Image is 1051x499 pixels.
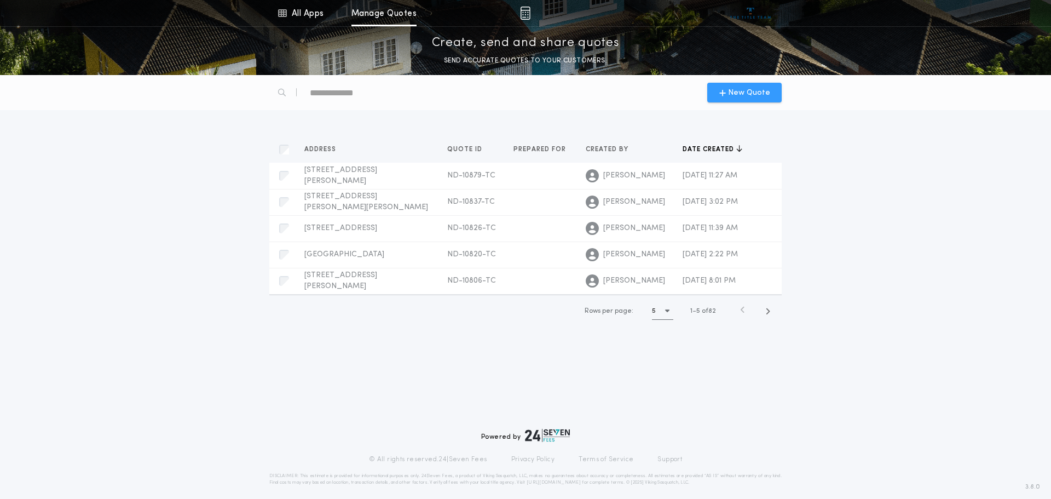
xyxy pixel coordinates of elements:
[603,170,665,181] span: [PERSON_NAME]
[447,145,484,154] span: Quote ID
[683,224,738,232] span: [DATE] 11:39 AM
[304,144,344,155] button: Address
[520,7,530,20] img: img
[652,306,656,317] h1: 5
[690,308,692,314] span: 1
[683,277,736,285] span: [DATE] 8:01 PM
[652,302,673,320] button: 5
[369,455,487,464] p: © All rights reserved. 24|Seven Fees
[304,166,377,185] span: [STREET_ADDRESS][PERSON_NAME]
[304,192,428,211] span: [STREET_ADDRESS][PERSON_NAME][PERSON_NAME]
[527,480,581,485] a: [URL][DOMAIN_NAME]
[683,250,738,259] span: [DATE] 2:22 PM
[730,8,771,19] img: vs-icon
[304,271,377,290] span: [STREET_ADDRESS][PERSON_NAME]
[683,145,736,154] span: Date created
[444,55,607,66] p: SEND ACCURATE QUOTES TO YOUR CUSTOMERS.
[447,250,496,259] span: ND-10820-TC
[603,276,665,286] span: [PERSON_NAME]
[707,83,782,102] button: New Quote
[586,145,631,154] span: Created by
[603,223,665,234] span: [PERSON_NAME]
[683,144,742,155] button: Date created
[447,171,495,180] span: ND-10879-TC
[683,198,738,206] span: [DATE] 3:02 PM
[683,171,737,180] span: [DATE] 11:27 AM
[579,455,633,464] a: Terms of Service
[603,197,665,208] span: [PERSON_NAME]
[702,306,716,316] span: of 82
[432,35,620,52] p: Create, send and share quotes
[603,249,665,260] span: [PERSON_NAME]
[585,308,633,314] span: Rows per page:
[304,250,384,259] span: [GEOGRAPHIC_DATA]
[447,224,496,232] span: ND-10826-TC
[481,429,570,442] div: Powered by
[447,198,495,206] span: ND-10837-TC
[657,455,682,464] a: Support
[511,455,555,464] a: Privacy Policy
[304,224,377,232] span: [STREET_ADDRESS]
[586,144,637,155] button: Created by
[447,277,496,285] span: ND-10806-TC
[1025,482,1040,492] span: 3.8.0
[513,145,568,154] span: Prepared for
[525,429,570,442] img: logo
[728,87,770,99] span: New Quote
[304,145,338,154] span: Address
[269,473,782,486] p: DISCLAIMER: This estimate is provided for informational purposes only. 24|Seven Fees, a product o...
[696,308,700,314] span: 5
[447,144,490,155] button: Quote ID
